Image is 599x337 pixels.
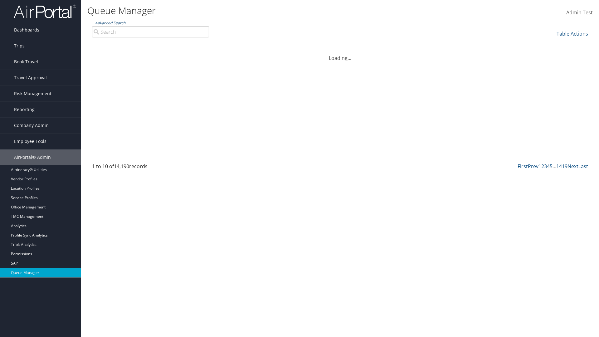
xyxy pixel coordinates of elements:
span: Dashboards [14,22,39,38]
a: Advanced Search [95,20,125,26]
span: Book Travel [14,54,38,70]
a: 5 [550,163,553,170]
a: 1 [538,163,541,170]
span: … [553,163,556,170]
a: Table Actions [557,30,588,37]
span: Employee Tools [14,134,46,149]
a: 1419 [556,163,567,170]
span: Company Admin [14,118,49,133]
img: airportal-logo.png [14,4,76,19]
span: Trips [14,38,25,54]
span: Travel Approval [14,70,47,85]
h1: Queue Manager [87,4,424,17]
a: Next [567,163,578,170]
span: AirPortal® Admin [14,149,51,165]
a: 4 [547,163,550,170]
span: Reporting [14,102,35,117]
a: 2 [541,163,544,170]
div: Loading... [87,47,593,62]
a: 3 [544,163,547,170]
span: Admin Test [566,9,593,16]
a: Admin Test [566,3,593,22]
span: Risk Management [14,86,51,101]
a: Last [578,163,588,170]
input: Advanced Search [92,26,209,37]
div: 1 to 10 of records [92,163,209,173]
a: Prev [528,163,538,170]
span: 14,190 [114,163,129,170]
a: First [518,163,528,170]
